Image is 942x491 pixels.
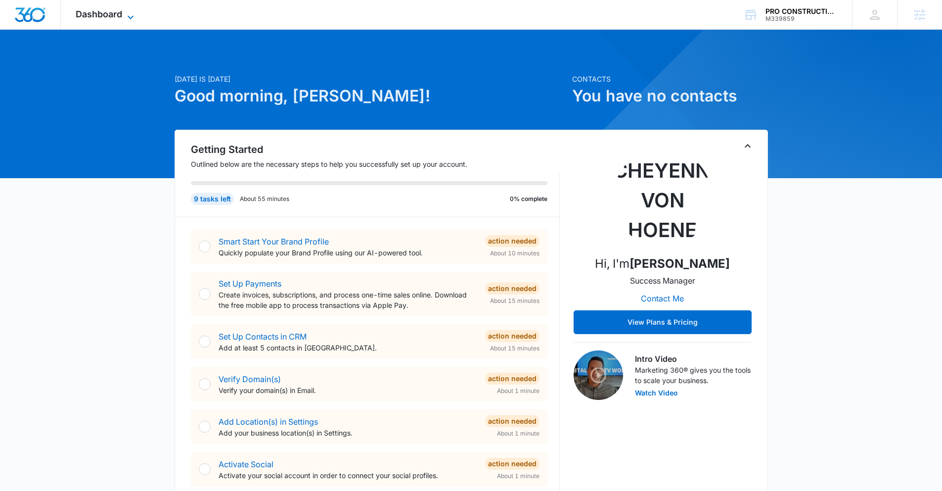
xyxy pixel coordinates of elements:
div: Action Needed [485,283,539,295]
p: Marketing 360® gives you the tools to scale your business. [635,365,752,386]
img: Intro Video [574,350,623,400]
div: Action Needed [485,415,539,427]
p: Add your business location(s) in Settings. [219,428,477,438]
span: Dashboard [76,9,122,19]
button: Contact Me [631,287,694,310]
a: Smart Start Your Brand Profile [219,237,329,246]
span: About 1 minute [497,429,539,438]
div: Domain: [DOMAIN_NAME] [26,26,109,34]
a: Set Up Payments [219,279,281,289]
div: 9 tasks left [191,193,234,205]
img: website_grey.svg [16,26,24,34]
p: 0% complete [510,195,547,203]
h1: Good morning, [PERSON_NAME]! [175,84,566,108]
div: Domain Overview [38,58,89,65]
img: Cheyenne von Hoene [613,148,712,247]
div: account name [765,7,838,15]
a: Set Up Contacts in CRM [219,332,307,342]
p: Add at least 5 contacts in [GEOGRAPHIC_DATA]. [219,343,477,353]
div: Action Needed [485,235,539,247]
span: About 10 minutes [490,249,539,258]
p: Contacts [572,74,768,84]
div: Action Needed [485,458,539,470]
p: Hi, I'm [595,255,730,273]
div: Keywords by Traffic [109,58,167,65]
a: Activate Social [219,459,273,469]
strong: [PERSON_NAME] [629,256,730,271]
span: About 1 minute [497,387,539,395]
p: Success Manager [630,275,695,287]
a: Verify Domain(s) [219,374,281,384]
p: Outlined below are the necessary steps to help you successfully set up your account. [191,159,560,169]
img: tab_domain_overview_orange.svg [27,57,35,65]
img: logo_orange.svg [16,16,24,24]
div: Action Needed [485,330,539,342]
div: Action Needed [485,373,539,385]
button: View Plans & Pricing [574,310,752,334]
div: v 4.0.25 [28,16,48,24]
p: Quickly populate your Brand Profile using our AI-powered tool. [219,247,477,258]
p: About 55 minutes [240,195,289,203]
p: Activate your social account in order to connect your social profiles. [219,470,477,481]
img: tab_keywords_by_traffic_grey.svg [98,57,106,65]
span: About 1 minute [497,472,539,481]
p: Create invoices, subscriptions, and process one-time sales online. Download the free mobile app t... [219,290,477,310]
p: Verify your domain(s) in Email. [219,385,477,395]
span: About 15 minutes [490,296,539,305]
div: account id [765,15,838,22]
button: Watch Video [635,390,678,396]
h1: You have no contacts [572,84,768,108]
h2: Getting Started [191,142,560,157]
span: About 15 minutes [490,344,539,353]
a: Add Location(s) in Settings [219,417,318,427]
p: [DATE] is [DATE] [175,74,566,84]
h3: Intro Video [635,353,752,365]
button: Toggle Collapse [742,140,754,152]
